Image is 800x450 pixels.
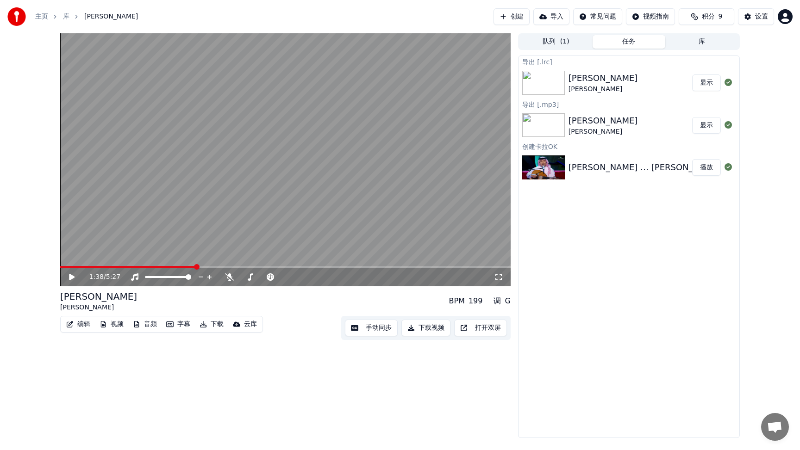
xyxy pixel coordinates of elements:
[560,37,569,46] span: ( 1 )
[569,85,638,94] div: [PERSON_NAME]
[129,318,161,331] button: 音频
[345,320,398,336] button: 手动同步
[626,8,675,25] button: 视频指南
[569,72,638,85] div: [PERSON_NAME]
[244,320,257,329] div: 云库
[692,159,721,176] button: 播放
[162,318,194,331] button: 字幕
[719,12,723,21] span: 9
[692,117,721,134] button: 显示
[755,12,768,21] div: 设置
[519,56,739,67] div: 导出 [.lrc]
[63,12,69,21] a: 库
[761,413,789,441] div: 开放式聊天
[679,8,734,25] button: 积分9
[62,318,94,331] button: 编辑
[106,272,120,282] span: 5:27
[738,8,774,25] button: 设置
[593,35,666,49] button: 任务
[84,12,138,21] span: [PERSON_NAME]
[665,35,738,49] button: 库
[454,320,507,336] button: 打开双屏
[519,99,739,110] div: 导出 [.mp3]
[35,12,138,21] nav: breadcrumb
[60,303,137,312] div: [PERSON_NAME]
[96,318,127,331] button: 视频
[519,141,739,152] div: 创建卡拉OK
[7,7,26,26] img: youka
[401,320,450,336] button: 下载视频
[89,272,112,282] div: /
[494,296,501,307] div: 调
[196,318,227,331] button: 下载
[89,272,104,282] span: 1:38
[692,74,721,91] button: 显示
[573,8,622,25] button: 常见问题
[494,8,530,25] button: 创建
[449,296,464,307] div: BPM
[533,8,569,25] button: 导入
[35,12,48,21] a: 主页
[569,127,638,136] div: [PERSON_NAME]
[702,12,715,21] span: 积分
[469,296,483,307] div: 199
[519,35,593,49] button: 队列
[569,114,638,127] div: [PERSON_NAME]
[60,290,137,303] div: [PERSON_NAME]
[505,296,510,307] div: G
